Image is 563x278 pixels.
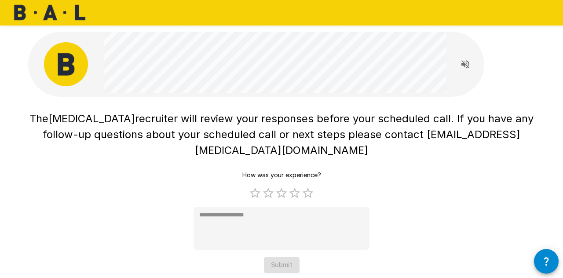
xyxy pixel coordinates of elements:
[44,42,88,86] img: bal_avatar.png
[29,112,48,125] span: The
[43,112,537,157] span: recruiter will review your responses before your scheduled call. If you have any follow-up questi...
[457,55,474,73] button: Read questions aloud
[242,171,321,179] p: How was your experience?
[48,112,135,125] span: [MEDICAL_DATA]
